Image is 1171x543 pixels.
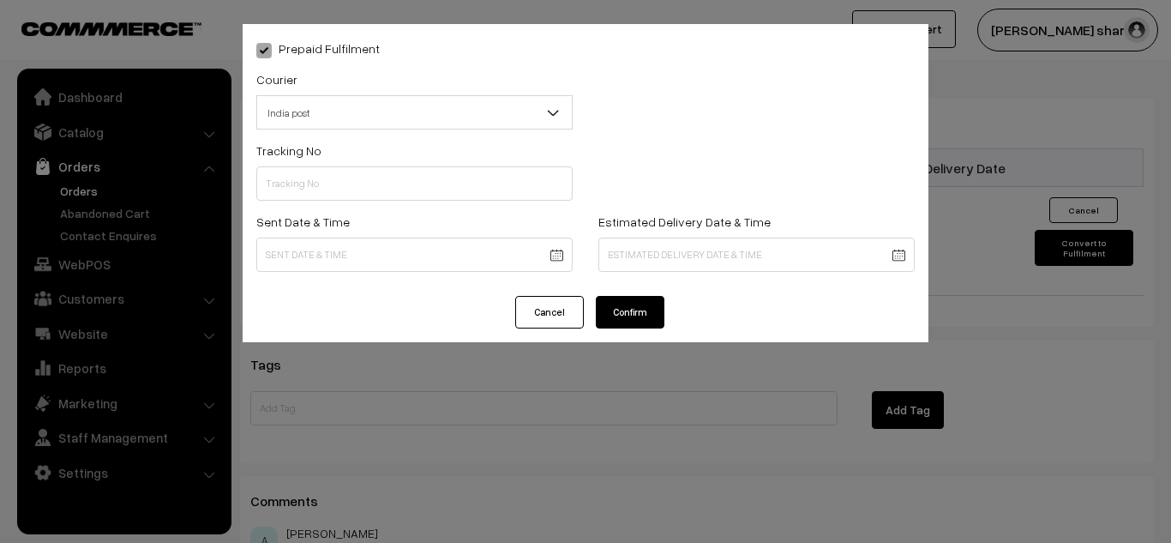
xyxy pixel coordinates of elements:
label: Courier [256,70,297,88]
label: Estimated Delivery Date & Time [598,213,771,231]
button: Cancel [515,296,584,329]
label: Sent Date & Time [256,213,350,231]
input: Tracking No [256,166,573,201]
label: Tracking No [256,142,321,160]
input: Sent Date & Time [256,238,573,272]
span: India post [256,95,573,130]
button: Confirm [596,296,664,329]
span: India post [257,98,572,128]
label: Prepaid Fulfilment [256,39,380,57]
input: Estimated Delivery Date & Time [598,238,915,272]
